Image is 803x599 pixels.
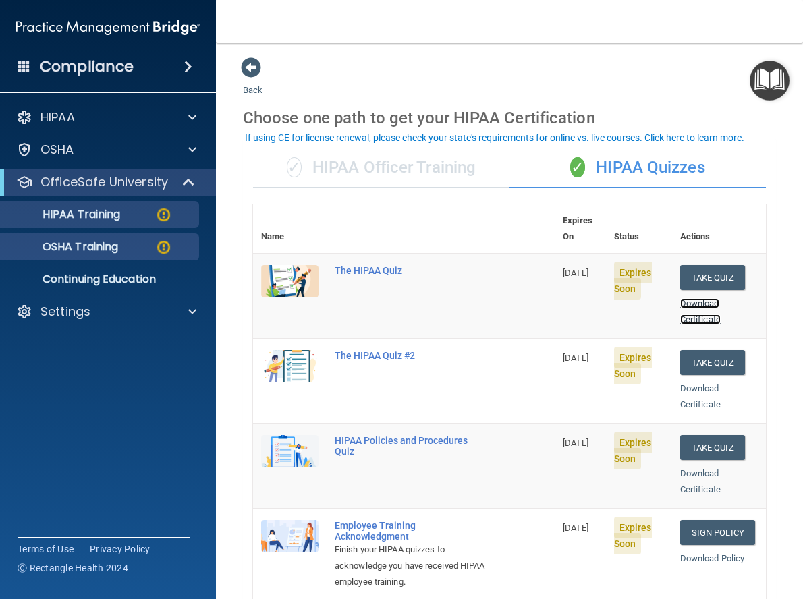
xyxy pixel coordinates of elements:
[680,468,721,494] a: Download Certificate
[680,265,745,290] button: Take Quiz
[16,14,200,41] img: PMB logo
[680,350,745,375] button: Take Quiz
[40,304,90,320] p: Settings
[563,353,588,363] span: [DATE]
[40,57,134,76] h4: Compliance
[243,98,776,138] div: Choose one path to get your HIPAA Certification
[570,157,585,177] span: ✓
[680,383,721,409] a: Download Certificate
[680,298,721,324] a: Download Certificate
[90,542,150,556] a: Privacy Policy
[335,435,487,457] div: HIPAA Policies and Procedures Quiz
[40,109,75,125] p: HIPAA
[253,204,327,254] th: Name
[614,517,652,554] span: Expires Soon
[555,204,606,254] th: Expires On
[9,240,118,254] p: OSHA Training
[672,204,766,254] th: Actions
[614,262,652,299] span: Expires Soon
[563,523,588,533] span: [DATE]
[40,142,74,158] p: OSHA
[335,265,487,276] div: The HIPAA Quiz
[16,304,196,320] a: Settings
[680,520,755,545] a: Sign Policy
[18,542,74,556] a: Terms of Use
[614,432,652,469] span: Expires Soon
[16,142,196,158] a: OSHA
[335,520,487,542] div: Employee Training Acknowledgment
[245,133,744,142] div: If using CE for license renewal, please check your state's requirements for online vs. live cours...
[287,157,302,177] span: ✓
[155,239,172,256] img: warning-circle.0cc9ac19.png
[16,174,196,190] a: OfficeSafe University
[9,208,120,221] p: HIPAA Training
[614,347,652,384] span: Expires Soon
[16,109,196,125] a: HIPAA
[680,435,745,460] button: Take Quiz
[335,350,487,361] div: The HIPAA Quiz #2
[243,131,746,144] button: If using CE for license renewal, please check your state's requirements for online vs. live cours...
[155,206,172,223] img: warning-circle.0cc9ac19.png
[9,273,193,286] p: Continuing Education
[18,561,128,575] span: Ⓒ Rectangle Health 2024
[253,148,509,188] div: HIPAA Officer Training
[335,542,487,590] div: Finish your HIPAA quizzes to acknowledge you have received HIPAA employee training.
[563,268,588,278] span: [DATE]
[680,553,745,563] a: Download Policy
[606,204,672,254] th: Status
[750,61,790,101] button: Open Resource Center
[563,438,588,448] span: [DATE]
[509,148,766,188] div: HIPAA Quizzes
[40,174,168,190] p: OfficeSafe University
[243,69,262,95] a: Back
